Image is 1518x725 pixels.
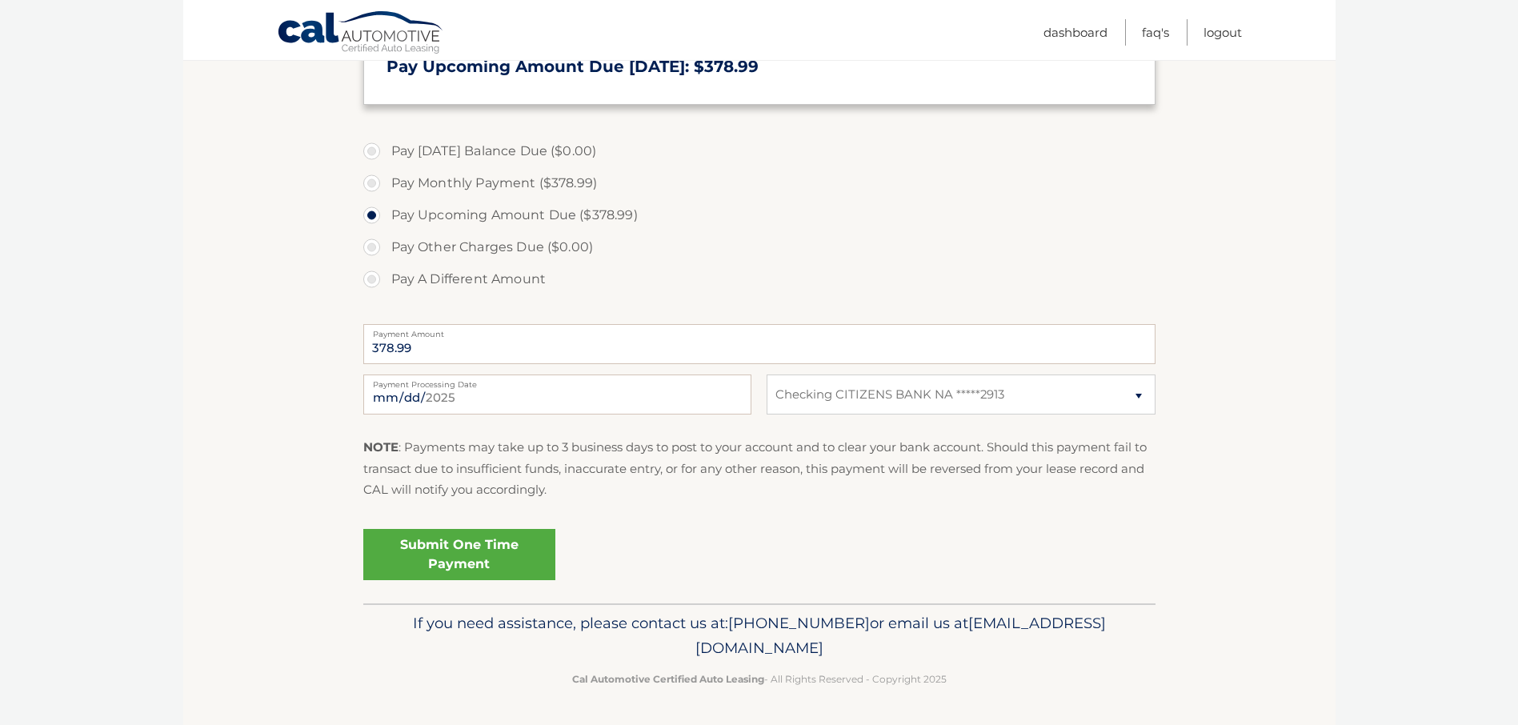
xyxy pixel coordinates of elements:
[363,375,751,415] input: Payment Date
[728,614,870,632] span: [PHONE_NUMBER]
[374,611,1145,662] p: If you need assistance, please contact us at: or email us at
[363,199,1156,231] label: Pay Upcoming Amount Due ($378.99)
[363,167,1156,199] label: Pay Monthly Payment ($378.99)
[363,263,1156,295] label: Pay A Different Amount
[363,437,1156,500] p: : Payments may take up to 3 business days to post to your account and to clear your bank account....
[1204,19,1242,46] a: Logout
[363,324,1156,337] label: Payment Amount
[572,673,764,685] strong: Cal Automotive Certified Auto Leasing
[363,529,555,580] a: Submit One Time Payment
[387,57,1132,77] h3: Pay Upcoming Amount Due [DATE]: $378.99
[363,324,1156,364] input: Payment Amount
[374,671,1145,687] p: - All Rights Reserved - Copyright 2025
[277,10,445,57] a: Cal Automotive
[363,375,751,387] label: Payment Processing Date
[363,231,1156,263] label: Pay Other Charges Due ($0.00)
[363,135,1156,167] label: Pay [DATE] Balance Due ($0.00)
[363,439,399,455] strong: NOTE
[1142,19,1169,46] a: FAQ's
[1043,19,1107,46] a: Dashboard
